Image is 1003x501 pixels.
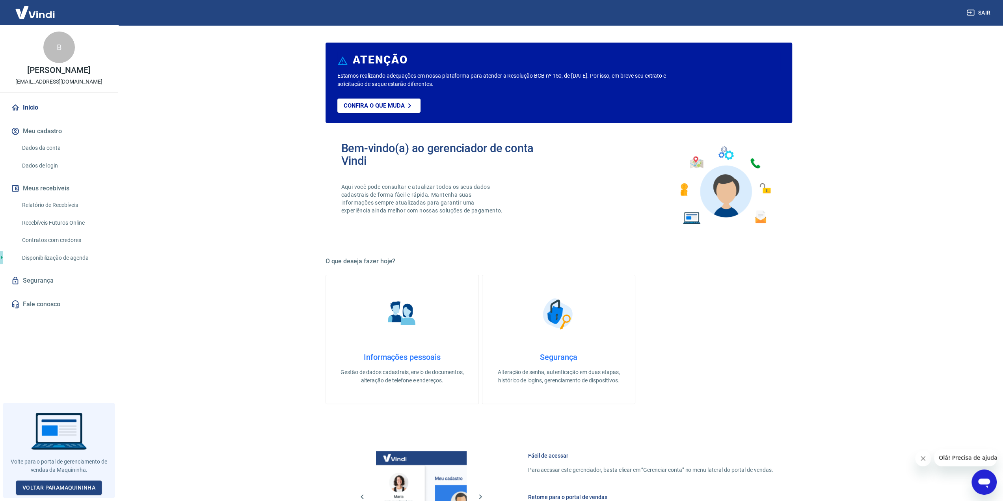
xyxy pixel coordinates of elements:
button: Sair [965,6,994,20]
h5: O que deseja fazer hoje? [326,257,792,265]
span: Olá! Precisa de ajuda? [5,6,66,12]
a: Contratos com credores [19,232,108,248]
h4: Segurança [495,352,622,362]
a: Voltar paraMaquininha [16,481,102,495]
p: [PERSON_NAME] [27,66,90,74]
img: Imagem de um avatar masculino com diversos icones exemplificando as funcionalidades do gerenciado... [673,142,776,229]
a: Informações pessoaisInformações pessoaisGestão de dados cadastrais, envio de documentos, alteraçã... [326,275,479,404]
a: Recebíveis Futuros Online [19,215,108,231]
a: Fale conosco [9,296,108,313]
a: Início [9,99,108,116]
img: Informações pessoais [382,294,422,333]
a: SegurançaSegurançaAlteração de senha, autenticação em duas etapas, histórico de logins, gerenciam... [482,275,635,404]
button: Meu cadastro [9,123,108,140]
a: Dados de login [19,158,108,174]
a: Disponibilização de agenda [19,250,108,266]
h6: ATENÇÃO [353,56,408,64]
p: Confira o que muda [344,102,405,109]
p: Aqui você pode consultar e atualizar todos os seus dados cadastrais de forma fácil e rápida. Mant... [341,183,504,214]
a: Confira o que muda [337,99,421,113]
h6: Retorne para o portal de vendas [528,493,773,501]
p: Estamos realizando adequações em nossa plataforma para atender a Resolução BCB nº 150, de [DATE].... [337,72,692,88]
img: Segurança [539,294,578,333]
button: Meus recebíveis [9,180,108,197]
iframe: Message from company [934,449,997,466]
a: Dados da conta [19,140,108,156]
h6: Fácil de acessar [528,452,773,460]
h2: Bem-vindo(a) ao gerenciador de conta Vindi [341,142,559,167]
a: Relatório de Recebíveis [19,197,108,213]
div: B [43,32,75,63]
a: Segurança [9,272,108,289]
p: Para acessar este gerenciador, basta clicar em “Gerenciar conta” no menu lateral do portal de ven... [528,466,773,474]
img: Vindi [9,0,61,24]
iframe: Close message [915,451,931,466]
h4: Informações pessoais [339,352,466,362]
p: Gestão de dados cadastrais, envio de documentos, alteração de telefone e endereços. [339,368,466,385]
p: Alteração de senha, autenticação em duas etapas, histórico de logins, gerenciamento de dispositivos. [495,368,622,385]
p: [EMAIL_ADDRESS][DOMAIN_NAME] [15,78,102,86]
iframe: Button to launch messaging window [971,469,997,495]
